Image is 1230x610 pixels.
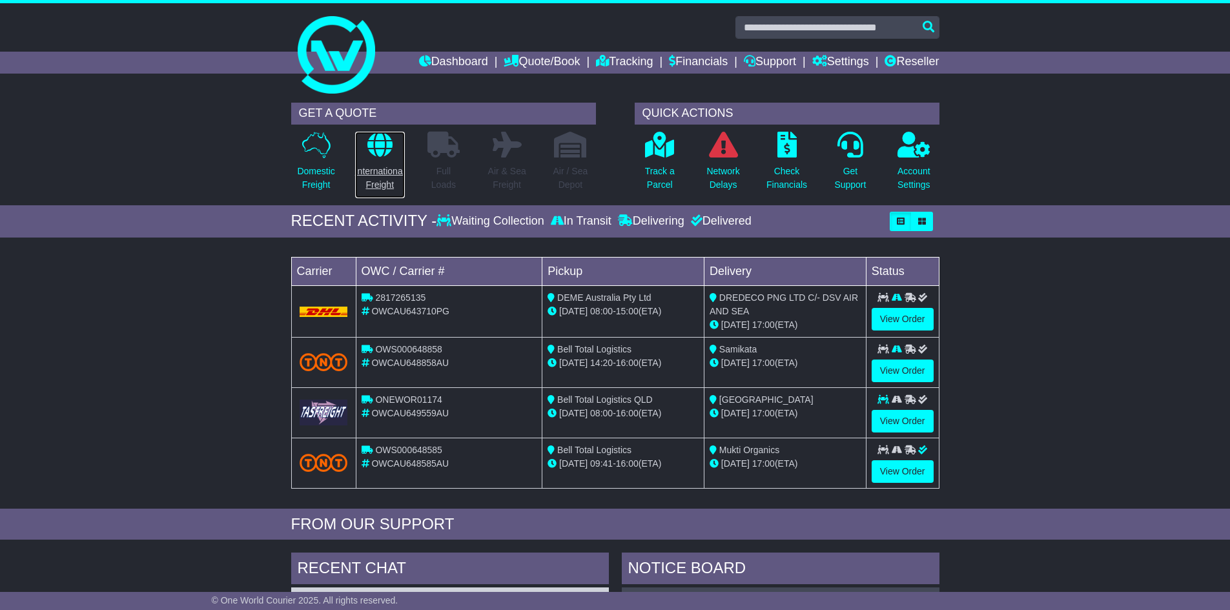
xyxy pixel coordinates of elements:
[752,458,775,469] span: 17:00
[885,52,939,74] a: Reseller
[872,410,934,432] a: View Order
[590,458,613,469] span: 09:41
[548,305,699,318] div: - (ETA)
[371,408,449,418] span: OWCAU649559AU
[710,457,861,471] div: (ETA)
[719,394,814,405] span: [GEOGRAPHIC_DATA]
[375,292,425,303] span: 2817265135
[291,103,596,125] div: GET A QUOTE
[291,212,437,230] div: RECENT ACTIVITY -
[721,408,750,418] span: [DATE]
[355,165,405,192] p: International Freight
[872,308,934,330] a: View Order
[812,52,869,74] a: Settings
[719,344,757,354] span: Samikata
[557,292,651,303] span: DEME Australia Pty Ltd
[622,553,939,587] div: NOTICE BOARD
[297,165,334,192] p: Domestic Freight
[375,445,442,455] span: OWS000648585
[688,214,752,229] div: Delivered
[542,257,704,285] td: Pickup
[706,165,739,192] p: Network Delays
[752,320,775,330] span: 17:00
[559,408,588,418] span: [DATE]
[834,165,866,192] p: Get Support
[710,318,861,332] div: (ETA)
[872,460,934,483] a: View Order
[897,165,930,192] p: Account Settings
[644,131,675,199] a: Track aParcel
[548,214,615,229] div: In Transit
[436,214,547,229] div: Waiting Collection
[752,408,775,418] span: 17:00
[744,52,796,74] a: Support
[616,358,639,368] span: 16:00
[557,344,631,354] span: Bell Total Logistics
[866,257,939,285] td: Status
[834,131,866,199] a: GetSupport
[719,445,779,455] span: Mukti Organics
[704,257,866,285] td: Delivery
[706,131,740,199] a: NetworkDelays
[766,131,808,199] a: CheckFinancials
[669,52,728,74] a: Financials
[488,165,526,192] p: Air & Sea Freight
[645,165,675,192] p: Track a Parcel
[752,358,775,368] span: 17:00
[548,356,699,370] div: - (ETA)
[721,320,750,330] span: [DATE]
[616,408,639,418] span: 16:00
[590,358,613,368] span: 14:20
[291,515,939,534] div: FROM OUR SUPPORT
[635,103,939,125] div: QUICK ACTIONS
[897,131,931,199] a: AccountSettings
[548,407,699,420] div: - (ETA)
[616,458,639,469] span: 16:00
[300,307,348,317] img: DHL.png
[548,457,699,471] div: - (ETA)
[212,595,398,605] span: © One World Courier 2025. All rights reserved.
[296,131,335,199] a: DomesticFreight
[300,454,348,471] img: TNT_Domestic.png
[300,353,348,371] img: TNT_Domestic.png
[590,408,613,418] span: 08:00
[371,458,449,469] span: OWCAU648585AU
[710,356,861,370] div: (ETA)
[553,165,588,192] p: Air / Sea Depot
[419,52,488,74] a: Dashboard
[371,306,449,316] span: OWCAU643710PG
[590,306,613,316] span: 08:00
[504,52,580,74] a: Quote/Book
[375,394,442,405] span: ONEWOR01174
[616,306,639,316] span: 15:00
[710,292,858,316] span: DREDECO PNG LTD C/- DSV AIR AND SEA
[559,458,588,469] span: [DATE]
[427,165,460,192] p: Full Loads
[596,52,653,74] a: Tracking
[300,400,348,425] img: GetCarrierServiceLogo
[557,445,631,455] span: Bell Total Logistics
[872,360,934,382] a: View Order
[371,358,449,368] span: OWCAU648858AU
[721,458,750,469] span: [DATE]
[291,553,609,587] div: RECENT CHAT
[559,306,588,316] span: [DATE]
[766,165,807,192] p: Check Financials
[710,407,861,420] div: (ETA)
[559,358,588,368] span: [DATE]
[354,131,405,199] a: InternationalFreight
[375,344,442,354] span: OWS000648858
[721,358,750,368] span: [DATE]
[356,257,542,285] td: OWC / Carrier #
[557,394,653,405] span: Bell Total Logistics QLD
[291,257,356,285] td: Carrier
[615,214,688,229] div: Delivering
